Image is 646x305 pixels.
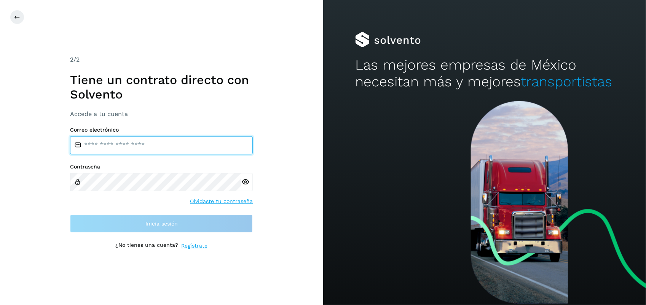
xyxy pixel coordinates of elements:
div: /2 [70,55,253,64]
span: transportistas [521,73,612,90]
span: 2 [70,56,73,63]
p: ¿No tienes una cuenta? [115,242,178,250]
a: Regístrate [181,242,207,250]
button: Inicia sesión [70,214,253,233]
span: Inicia sesión [145,221,178,226]
label: Correo electrónico [70,127,253,133]
label: Contraseña [70,164,253,170]
a: Olvidaste tu contraseña [190,197,253,205]
h3: Accede a tu cuenta [70,110,253,118]
h2: Las mejores empresas de México necesitan más y mejores [355,57,614,91]
h1: Tiene un contrato directo con Solvento [70,73,253,102]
